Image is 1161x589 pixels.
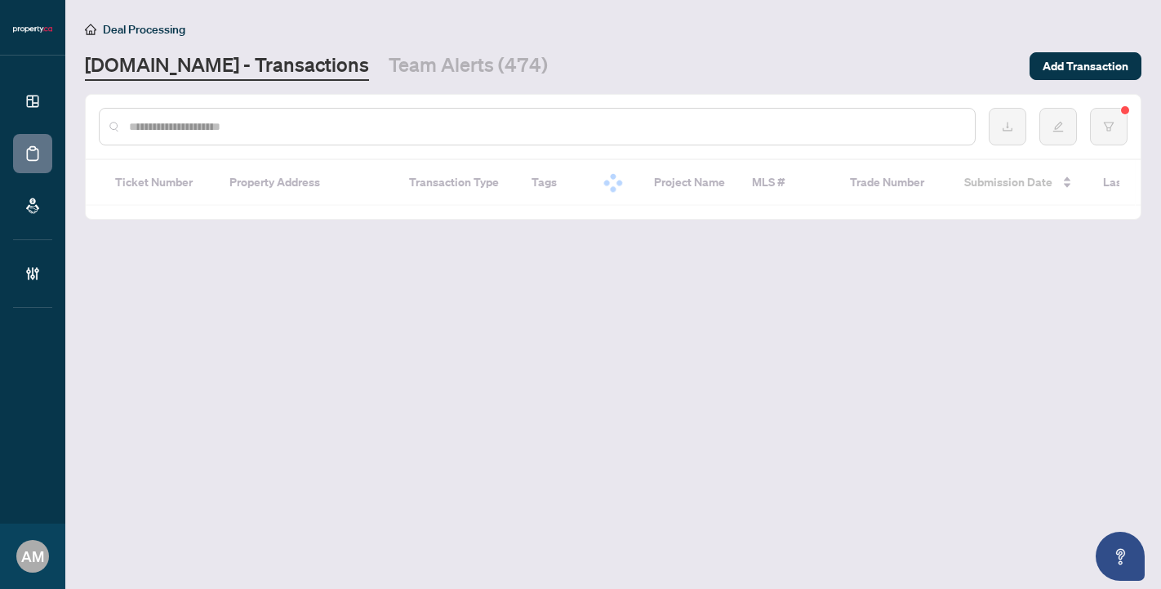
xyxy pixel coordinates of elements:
span: AM [21,545,44,568]
span: home [85,24,96,35]
button: Add Transaction [1030,52,1141,80]
span: Deal Processing [103,22,185,37]
button: filter [1090,108,1128,145]
a: [DOMAIN_NAME] - Transactions [85,51,369,81]
button: Open asap [1096,532,1145,581]
button: edit [1039,108,1077,145]
img: logo [13,25,52,34]
span: Add Transaction [1043,53,1128,79]
button: download [989,108,1026,145]
a: Team Alerts (474) [389,51,548,81]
